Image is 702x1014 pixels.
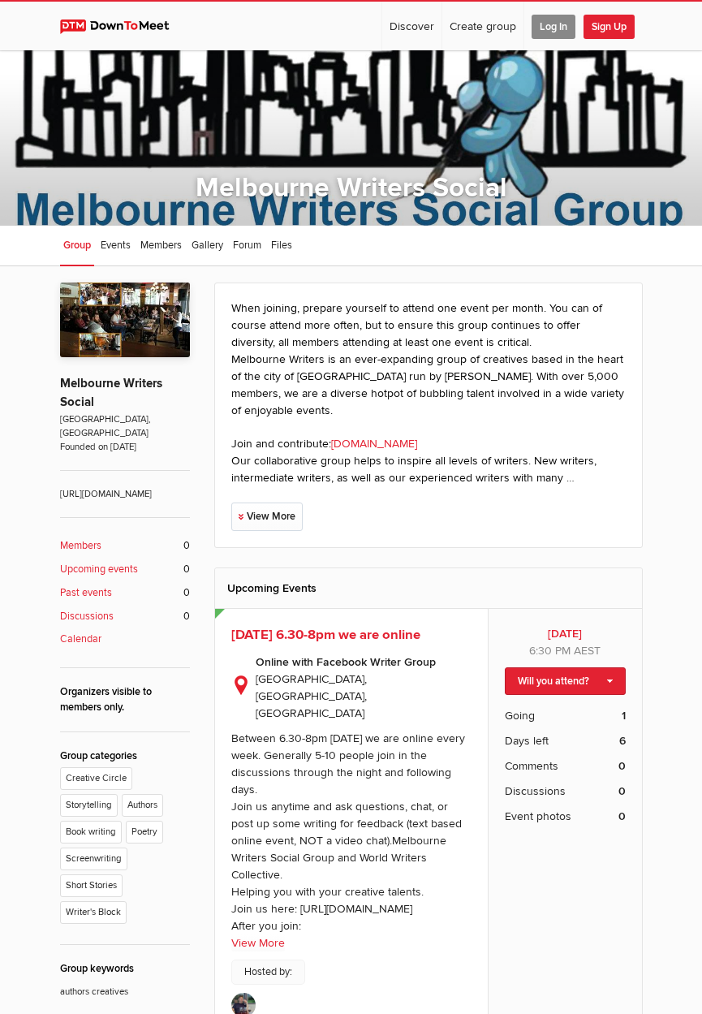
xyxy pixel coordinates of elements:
a: [DATE] 6.30-8pm we are online [231,627,420,643]
a: Group [60,226,94,266]
span: 6:30 PM [529,644,571,658]
a: Discover [382,2,441,50]
span: [GEOGRAPHIC_DATA], [GEOGRAPHIC_DATA] [60,412,190,440]
div: Group keywords [60,961,190,977]
b: Calendar [60,632,101,647]
span: Founded on [DATE] [60,440,190,454]
div: Group categories [60,749,190,764]
a: Will you attend? [505,667,626,695]
span: Comments [505,757,558,775]
b: Online with Facebook Writer Group [256,654,472,671]
span: [URL][DOMAIN_NAME] [60,470,190,501]
span: 0 [183,538,190,554]
span: Days left [505,732,549,749]
a: Gallery [188,226,226,266]
a: Create group [442,2,523,50]
span: Forum [233,239,261,252]
a: Members 0 [60,538,190,554]
a: Sign Up [584,2,642,50]
a: Calendar [60,632,190,647]
b: [DATE] [505,625,626,642]
span: Events [101,239,131,252]
span: Australia/Sydney [574,644,601,658]
span: Gallery [192,239,223,252]
a: Files [268,226,295,266]
img: DownToMeet [60,19,184,34]
b: 0 [618,757,626,775]
b: 0 [618,783,626,800]
a: Past events 0 [60,585,190,601]
span: Sign Up [584,15,635,39]
a: View More [231,503,303,531]
b: 0 [618,808,626,825]
span: Discussions [505,783,566,800]
a: Forum [230,226,265,266]
span: Files [271,239,292,252]
span: Members [140,239,182,252]
p: Join and contribute: Our collaborative group helps to inspire all levels of writers. New writers,... [231,435,626,486]
span: 0 [183,585,190,601]
b: 6 [619,732,626,749]
a: Discussions 0 [60,609,190,624]
b: Upcoming events [60,562,138,577]
div: Organizers visible to members only. [60,684,190,715]
b: Past events [60,585,112,601]
span: 0 [183,609,190,624]
b: 1 [622,707,626,724]
b: Members [60,538,101,554]
p: Hosted by: [231,960,305,985]
span: 0 [183,562,190,577]
b: Discussions [60,609,114,624]
span: Group [63,239,91,252]
span: [GEOGRAPHIC_DATA], [GEOGRAPHIC_DATA], [GEOGRAPHIC_DATA] [256,672,367,720]
a: View More [231,934,285,951]
span: Log In [532,15,575,39]
a: [DOMAIN_NAME] [331,437,417,451]
p: authors creatives [60,977,190,999]
a: Upcoming events 0 [60,562,190,577]
img: Melbourne Writers Social [60,283,190,357]
span: Event photos [505,808,571,825]
a: Log In [524,2,583,50]
p: When joining, prepare yourself to attend one event per month. You can of course attend more often... [231,300,626,419]
div: Between 6.30-8pm [DATE] we are online every week. Generally 5-10 people join in the discussions t... [231,731,465,933]
h2: Upcoming Events [227,568,630,608]
a: Events [97,226,134,266]
a: Members [137,226,185,266]
span: Going [505,707,535,724]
